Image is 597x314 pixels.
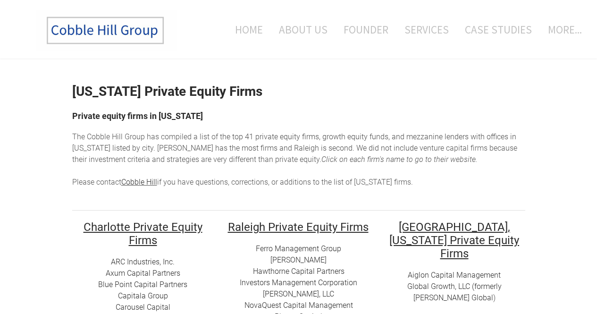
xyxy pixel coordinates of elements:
a: Capitala Group​ [118,291,168,300]
a: more... [541,10,582,49]
a: Aiglon Capital Management [408,271,501,280]
a: Services [397,10,456,49]
span: The Cobble Hill Group has compiled a list of t [72,132,222,141]
span: Please contact if you have questions, corrections, or additions to the list of [US_STATE] firms. [72,178,413,187]
em: Click on each firm's name to go to their website. ​ [321,155,478,164]
u: ​ [228,219,369,234]
a: Investors Management Corporation [240,278,357,287]
a: Global Growth, LLC (formerly [PERSON_NAME] Global [407,282,502,302]
a: Founder [336,10,395,49]
a: About Us [272,10,335,49]
a: Home [221,10,270,49]
a: Hawthorne Capital Partners [253,267,345,276]
a: Axum Capital Partners [106,269,180,278]
font: Raleigh Private Equity Firms [228,221,369,234]
img: The Cobble Hill Group LLC [36,10,177,51]
font: Private equity firms in [US_STATE] [72,111,203,121]
a: [PERSON_NAME] [270,255,327,264]
a: Cobble Hill [121,178,157,187]
div: he top 41 private equity firms, growth equity funds, and mezzanine lenders with offices in [US_ST... [72,131,525,188]
a: Case Studies [458,10,539,49]
strong: [US_STATE] Private Equity Firms [72,84,262,99]
a: ​​Carousel Capital​​ [116,303,170,312]
a: [PERSON_NAME], LLC [263,289,334,298]
a: ​NovaQuest Capital Management [244,301,353,310]
h2: ​ [72,220,214,246]
a: ​Blue Point Capital Partners [98,280,187,289]
font: [GEOGRAPHIC_DATA], [US_STATE] Private Equity Firms [389,221,519,260]
a: Ferro Management Group [256,244,341,253]
a: ARC I​ndustries, Inc. [111,257,175,266]
font: Charlotte Private Equity Firms [84,221,202,247]
h2: ​ [228,220,370,233]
